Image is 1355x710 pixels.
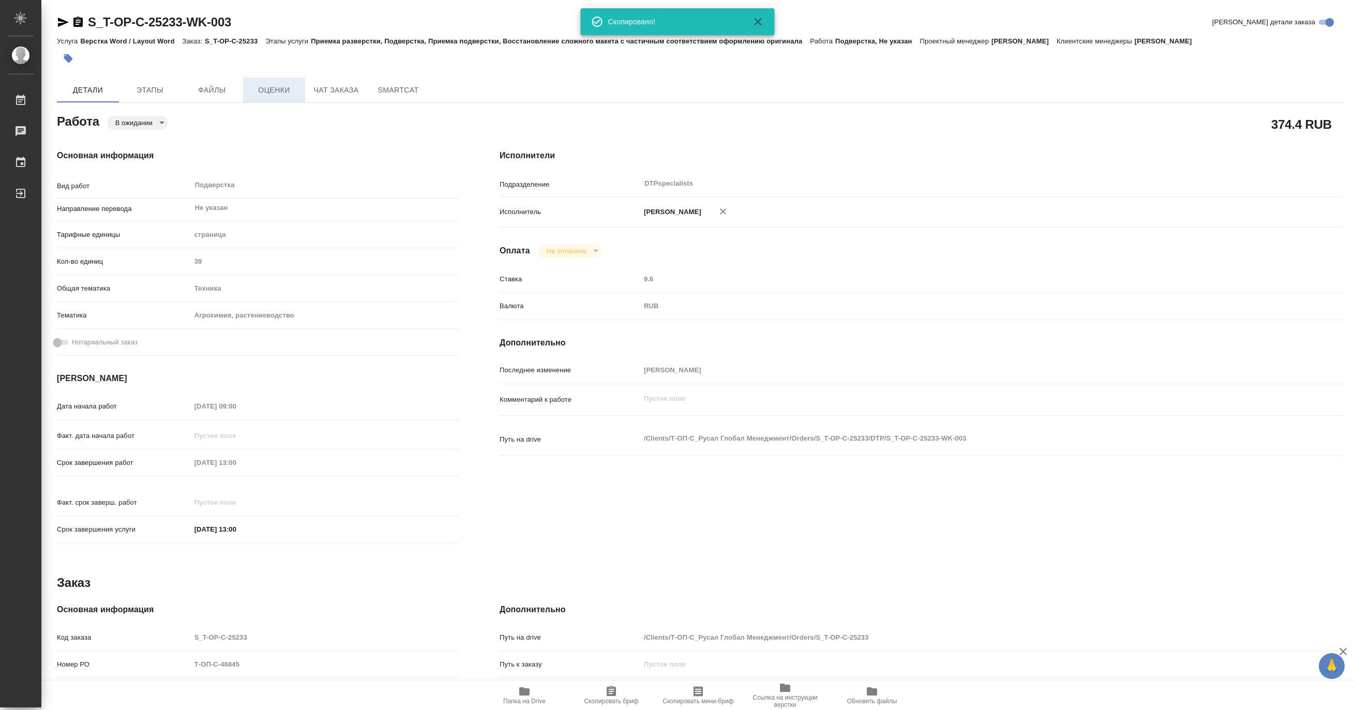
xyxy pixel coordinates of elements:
span: Обновить файлы [847,698,897,705]
input: Пустое поле [191,254,458,269]
button: Добавить тэг [57,47,80,70]
p: Факт. срок заверш. работ [57,497,191,508]
p: Код заказа [57,632,191,643]
button: Удалить исполнителя [712,200,734,223]
p: [PERSON_NAME] [640,207,701,217]
div: Агрохимия, растениеводство [191,307,458,324]
input: ✎ Введи что-нибудь [191,522,281,537]
span: Нотариальный заказ [72,337,138,348]
p: Тематика [57,310,191,321]
button: Скопировать ссылку [72,16,84,28]
a: S_T-OP-C-25233-WK-003 [88,15,231,29]
p: Комментарий к работе [500,395,640,405]
div: RUB [640,297,1273,315]
h4: Дополнительно [500,337,1344,349]
input: Пустое поле [191,657,458,672]
h4: Исполнители [500,149,1344,162]
p: Последнее изменение [500,365,640,375]
input: Пустое поле [191,495,281,510]
p: Подразделение [500,179,640,190]
h4: Основная информация [57,149,458,162]
p: Вид работ [57,181,191,191]
input: Пустое поле [191,630,458,645]
p: Верстка Word / Layout Word [80,37,182,45]
input: Пустое поле [191,428,281,443]
input: Пустое поле [640,362,1273,377]
p: Дата начала работ [57,401,191,412]
p: Услуга [57,37,80,45]
button: Скопировать бриф [568,681,655,710]
p: Путь на drive [500,632,640,643]
span: Папка на Drive [503,698,546,705]
p: Общая тематика [57,283,191,294]
button: 🙏 [1319,653,1345,679]
p: [PERSON_NAME] [991,37,1057,45]
span: Чат заказа [311,84,361,97]
span: 🙏 [1323,655,1341,677]
button: Обновить файлы [829,681,915,710]
p: Проектный менеджер [920,37,991,45]
p: Подверстка, Не указан [835,37,920,45]
span: Файлы [187,84,237,97]
input: Пустое поле [640,271,1273,286]
p: Ставка [500,274,640,284]
input: Пустое поле [640,657,1273,672]
button: Скопировать мини-бриф [655,681,742,710]
h2: Работа [57,111,99,130]
span: Скопировать бриф [584,698,638,705]
p: [PERSON_NAME] [1135,37,1200,45]
p: Тарифные единицы [57,230,191,240]
p: Путь на drive [500,434,640,445]
h4: [PERSON_NAME] [57,372,458,385]
p: Валюта [500,301,640,311]
span: [PERSON_NAME] детали заказа [1212,17,1315,27]
h4: Оплата [500,245,530,257]
div: Техника [191,280,458,297]
h2: Заказ [57,575,91,591]
p: Факт. дата начала работ [57,431,191,441]
h2: 374.4 RUB [1271,115,1332,133]
div: страница [191,226,458,244]
div: Скопировано! [608,17,737,27]
input: Пустое поле [191,455,281,470]
p: Заказ: [183,37,205,45]
input: Пустое поле [191,399,281,414]
p: Этапы услуги [265,37,311,45]
p: Исполнитель [500,207,640,217]
div: В ожидании [538,244,602,258]
span: Оценки [249,84,299,97]
p: Кол-во единиц [57,256,191,267]
button: В ожидании [112,118,156,127]
input: Пустое поле [640,630,1273,645]
button: Ссылка на инструкции верстки [742,681,829,710]
span: SmartCat [373,84,423,97]
span: Этапы [125,84,175,97]
p: Приемка разверстки, Подверстка, Приемка подверстки, Восстановление сложного макета с частичным со... [311,37,810,45]
h4: Дополнительно [500,603,1344,616]
span: Ссылка на инструкции верстки [748,694,822,708]
p: Направление перевода [57,204,191,214]
button: Скопировать ссылку для ЯМессенджера [57,16,69,28]
p: Срок завершения услуги [57,524,191,535]
button: Папка на Drive [481,681,568,710]
div: В ожидании [107,116,168,130]
p: Срок завершения работ [57,458,191,468]
h4: Основная информация [57,603,458,616]
span: Детали [63,84,113,97]
button: Не оплачена [544,247,590,255]
p: Путь к заказу [500,659,640,670]
button: Закрыть [746,16,771,28]
p: Клиентские менеджеры [1057,37,1135,45]
p: Номер РО [57,659,191,670]
textarea: /Clients/Т-ОП-С_Русал Глобал Менеджмент/Orders/S_T-OP-C-25233/DTP/S_T-OP-C-25233-WK-003 [640,430,1273,447]
span: Скопировать мини-бриф [663,698,733,705]
p: S_T-OP-C-25233 [205,37,265,45]
p: Работа [810,37,835,45]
